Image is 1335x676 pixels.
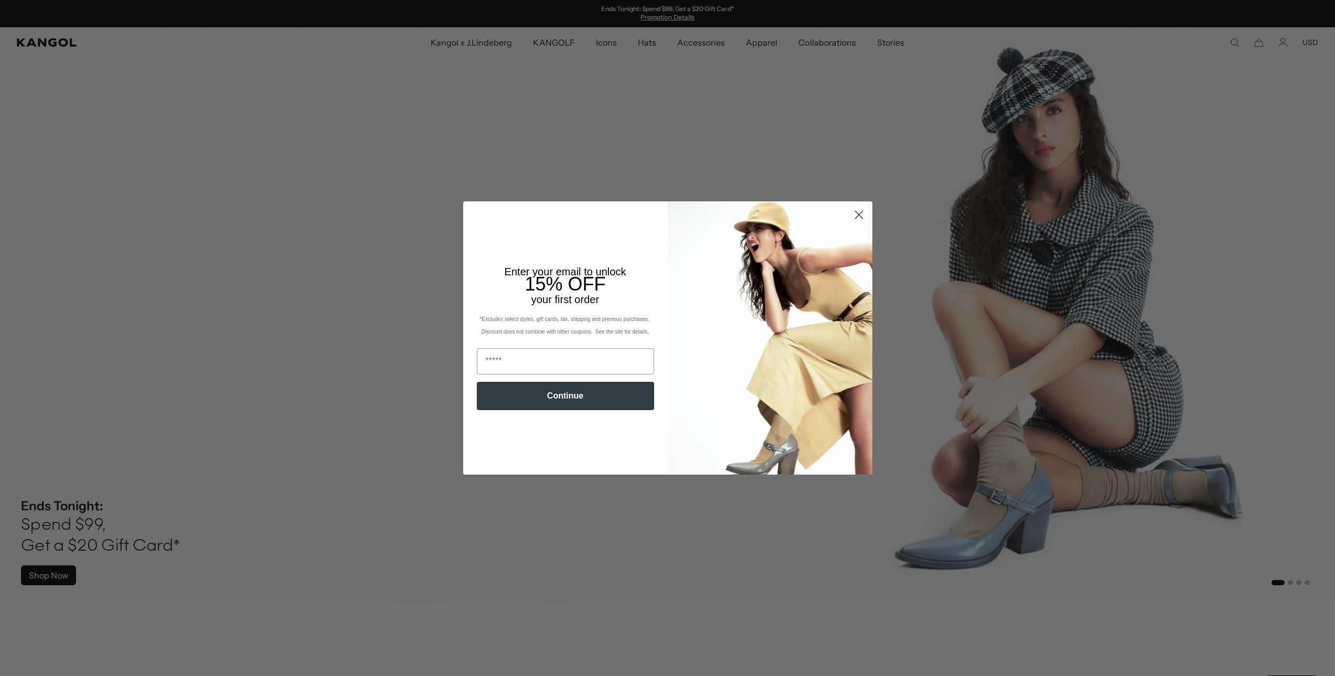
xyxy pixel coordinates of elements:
button: Close dialog [850,206,868,224]
span: your first order [531,294,599,305]
span: Enter your email to unlock [505,266,626,277]
img: 93be19ad-e773-4382-80b9-c9d740c9197f.jpeg [668,201,872,474]
span: *Excludes select styles, gift cards, tax, shipping and previous purchases. Discount does not comb... [479,316,650,335]
input: Email [477,348,654,374]
button: Continue [477,382,654,410]
span: 15% OFF [525,273,605,295]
